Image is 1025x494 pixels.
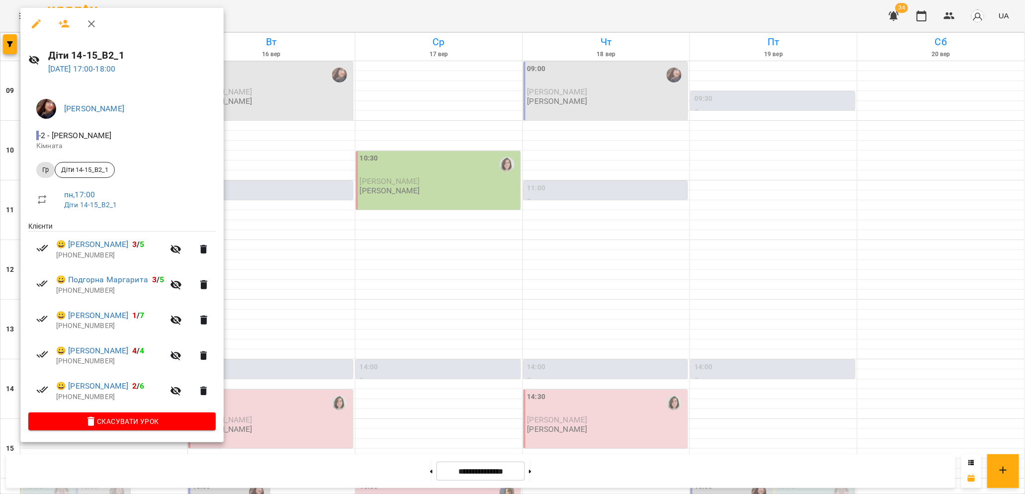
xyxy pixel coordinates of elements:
[132,240,137,249] span: 3
[56,286,164,296] p: [PHONE_NUMBER]
[140,311,145,320] span: 7
[132,346,137,355] span: 4
[140,240,145,249] span: 5
[36,131,114,140] span: - 2 - [PERSON_NAME]
[160,275,164,284] span: 5
[56,345,128,357] a: 😀 [PERSON_NAME]
[36,415,208,427] span: Скасувати Урок
[56,310,128,322] a: 😀 [PERSON_NAME]
[55,162,115,178] div: Діти 14-15_B2_1
[36,384,48,396] svg: Візит сплачено
[64,104,124,113] a: [PERSON_NAME]
[36,141,208,151] p: Кімната
[48,64,116,74] a: [DATE] 17:00-18:00
[64,190,95,199] a: пн , 17:00
[56,239,128,250] a: 😀 [PERSON_NAME]
[36,278,48,290] svg: Візит сплачено
[132,381,144,391] b: /
[28,221,216,412] ul: Клієнти
[56,380,128,392] a: 😀 [PERSON_NAME]
[36,165,55,174] span: Гр
[56,392,164,402] p: [PHONE_NUMBER]
[132,240,144,249] b: /
[132,311,137,320] span: 1
[55,165,114,174] span: Діти 14-15_B2_1
[36,99,56,119] img: f61110628bd5330013bfb8ce8251fa0e.png
[132,311,144,320] b: /
[36,242,48,254] svg: Візит сплачено
[140,346,145,355] span: 4
[64,201,117,209] a: Діти 14-15_В2_1
[132,381,137,391] span: 2
[56,321,164,331] p: [PHONE_NUMBER]
[152,275,164,284] b: /
[56,356,164,366] p: [PHONE_NUMBER]
[56,274,148,286] a: 😀 Подгорна Маргарита
[28,412,216,430] button: Скасувати Урок
[48,48,216,63] h6: Діти 14-15_В2_1
[132,346,144,355] b: /
[36,313,48,325] svg: Візит сплачено
[56,250,164,260] p: [PHONE_NUMBER]
[152,275,157,284] span: 3
[140,381,145,391] span: 6
[36,348,48,360] svg: Візит сплачено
